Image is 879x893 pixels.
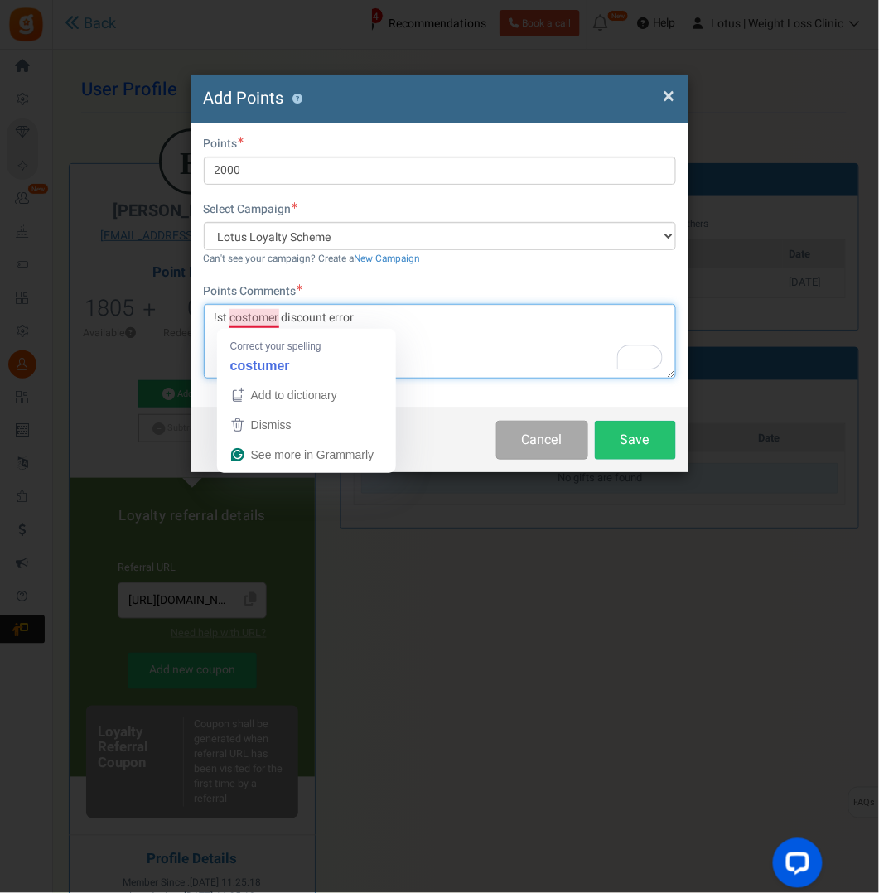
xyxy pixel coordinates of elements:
small: Can't see your campaign? Create a [204,252,421,266]
span: Add Points [204,86,284,110]
label: Points Comments [204,283,303,300]
label: Points [204,136,244,152]
span: × [664,80,675,112]
button: Save [595,421,676,460]
textarea: To enrich screen reader interactions, please activate Accessibility in Grammarly extension settings [204,304,676,379]
button: Cancel [496,421,588,460]
button: ? [292,94,303,104]
a: New Campaign [355,252,421,266]
label: Select Campaign [204,201,298,218]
